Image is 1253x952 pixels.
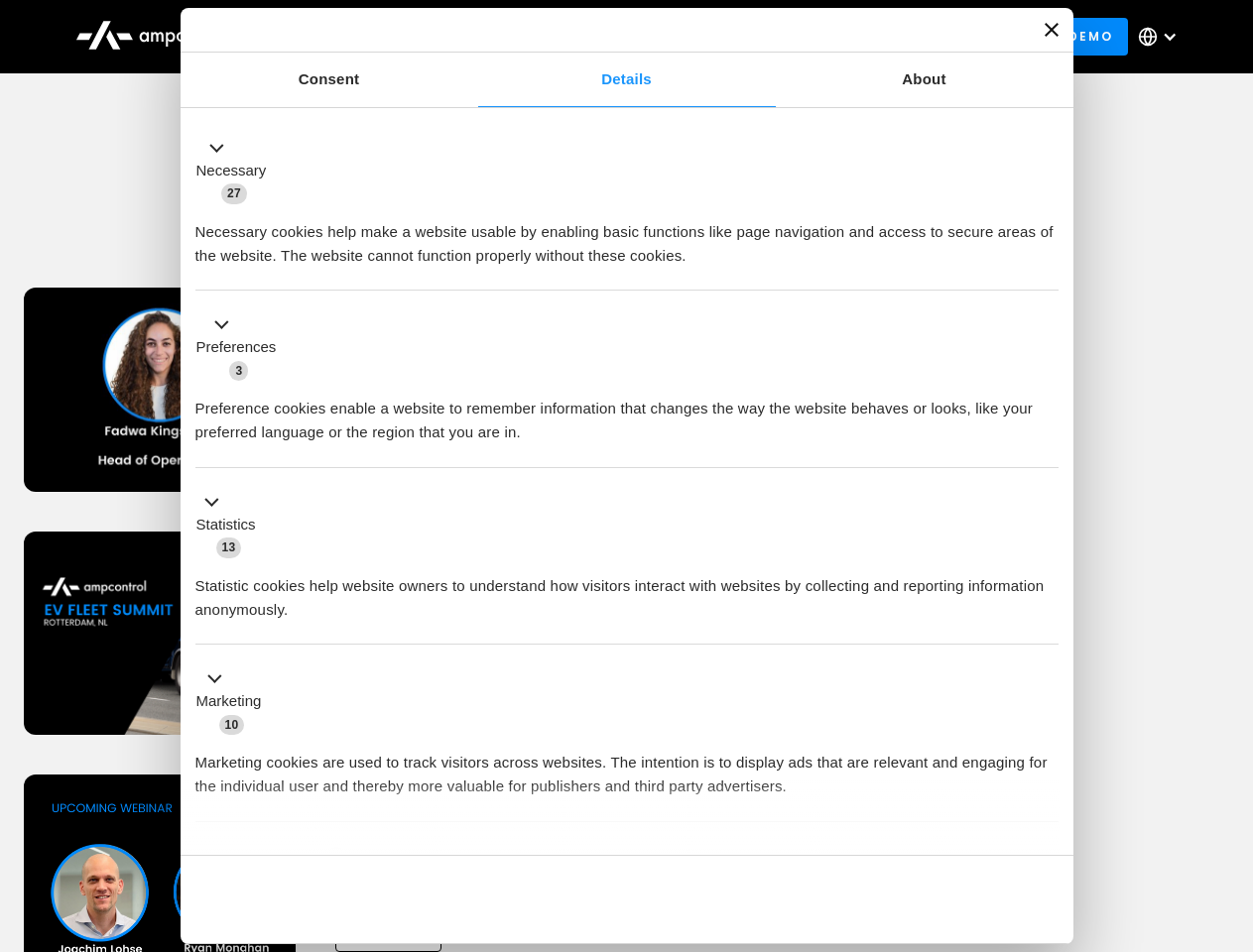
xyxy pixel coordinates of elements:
span: 13 [216,537,242,557]
button: Unclassified (2) [195,844,358,869]
button: Statistics (13) [195,490,268,559]
label: Necessary [196,160,267,182]
div: Necessary cookies help make a website usable by enabling basic functions like page navigation and... [195,205,1059,268]
a: Details [478,53,776,107]
div: Preference cookies enable a website to remember information that changes the way the website beha... [195,382,1059,444]
span: 3 [229,361,248,381]
label: Preferences [196,336,277,359]
button: Marketing (10) [195,667,274,737]
button: Okay [773,871,1058,928]
button: Close banner [1045,23,1059,37]
div: Statistic cookies help website owners to understand how visitors interact with websites by collec... [195,559,1059,622]
span: 2 [327,847,346,867]
div: Marketing cookies are used to track visitors across websites. The intention is to display ads tha... [195,736,1059,798]
button: Necessary (27) [195,136,279,205]
label: Statistics [196,514,256,536]
label: Marketing [196,690,262,713]
span: 10 [219,715,245,735]
button: Preferences (3) [195,313,289,383]
a: Consent [181,53,478,107]
a: About [776,53,1073,107]
span: 27 [221,183,247,203]
h1: Upcoming Webinars [24,200,1230,248]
